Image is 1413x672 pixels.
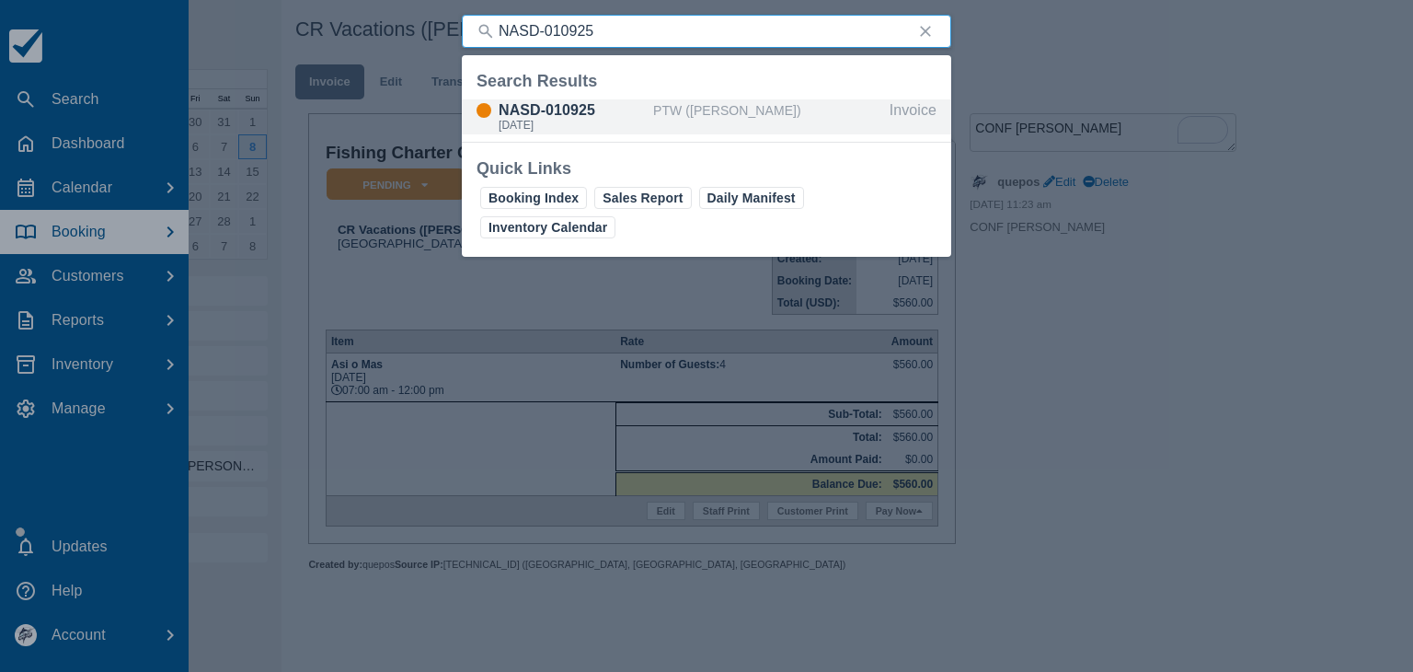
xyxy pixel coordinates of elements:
a: Booking Index [480,187,587,209]
div: [DATE] [499,120,646,131]
div: Search Results [477,70,936,92]
div: Quick Links [477,157,936,180]
div: PTW ([PERSON_NAME]) [653,99,882,134]
a: NASD-010925[DATE]PTW ([PERSON_NAME])Invoice [462,99,951,134]
input: Search ( / ) [499,15,911,48]
a: Inventory Calendar [480,216,615,238]
div: Invoice [890,99,936,134]
div: NASD-010925 [499,99,646,122]
a: Daily Manifest [699,187,804,209]
a: Sales Report [594,187,691,209]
